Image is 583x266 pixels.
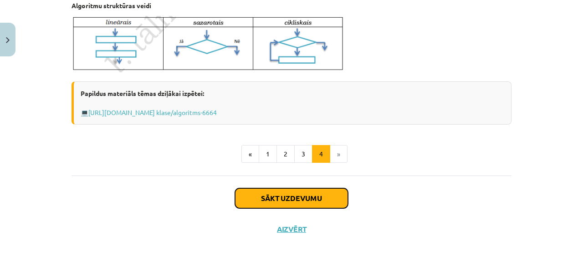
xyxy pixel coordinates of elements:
button: Aizvērt [274,225,309,234]
button: 1 [259,145,277,163]
button: Sākt uzdevumu [235,188,348,208]
button: 2 [276,145,295,163]
button: 4 [312,145,330,163]
strong: Algoritmu struktūras veidi [72,1,151,10]
strong: Papildus materiāls tēmas dziļākai izpētei: [81,89,204,97]
img: icon-close-lesson-0947bae3869378f0d4975bcd49f059093ad1ed9edebbc8119c70593378902aed.svg [6,37,10,43]
button: « [241,145,259,163]
nav: Page navigation example [72,145,511,163]
button: 3 [294,145,312,163]
div: 💻 [72,81,511,125]
a: [URL][DOMAIN_NAME] klase/algoritms-6664 [88,108,217,116]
